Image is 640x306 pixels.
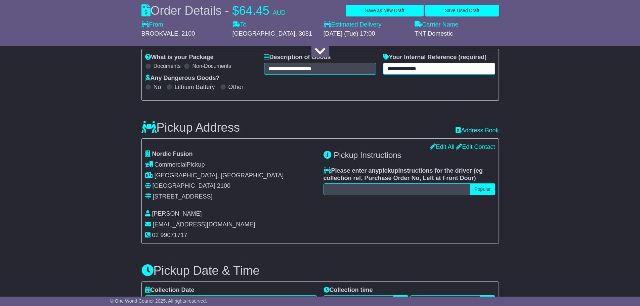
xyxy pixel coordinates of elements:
[324,21,408,29] label: Estimated Delivery
[239,4,269,17] span: 64.45
[415,30,499,38] div: TNT Domestic
[145,161,317,169] div: Pickup
[153,182,215,189] span: [GEOGRAPHIC_DATA]
[141,3,286,18] div: Order Details -
[145,287,195,294] label: Collection Date
[178,30,195,37] span: , 2100
[334,150,401,160] span: Pickup Instructions
[324,167,495,182] label: Please enter any instructions for the driver ( )
[152,150,193,157] span: Nordic Fusion
[175,84,215,91] label: Lithium Battery
[145,54,214,61] label: What is your Package
[324,30,408,38] div: [DATE] (Tue) 17:00
[228,84,244,91] label: Other
[232,21,247,29] label: To
[273,9,286,16] span: AUD
[153,193,213,201] div: [STREET_ADDRESS]
[217,182,230,189] span: 2100
[232,30,295,37] span: [GEOGRAPHIC_DATA]
[346,5,424,16] button: Save as New Draft
[456,127,499,134] a: Address Book
[145,75,220,82] label: Any Dangerous Goods?
[141,21,163,29] label: From
[324,287,373,294] label: Collection time
[152,210,202,217] span: [PERSON_NAME]
[155,161,187,168] span: Commercial
[141,30,178,37] span: BROOKVALE
[155,172,284,179] span: [GEOGRAPHIC_DATA], [GEOGRAPHIC_DATA]
[110,298,207,304] span: © One World Courier 2025. All rights reserved.
[295,30,312,37] span: , 3081
[379,167,398,174] span: pickup
[154,84,161,91] label: No
[425,5,499,16] button: Save Used Draft
[430,143,454,150] a: Edit All
[232,4,239,17] span: $
[152,232,187,238] span: 02 99071717
[456,143,495,150] a: Edit Contact
[192,63,231,69] label: Non-Documents
[324,167,483,181] span: eg collection ref, Purchase Order No, Left at Front Door
[154,63,181,69] label: Documents
[470,183,495,195] button: Popular
[415,21,459,29] label: Carrier Name
[153,221,255,228] span: [EMAIL_ADDRESS][DOMAIN_NAME]
[141,121,240,134] h3: Pickup Address
[141,264,499,277] h3: Pickup Date & Time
